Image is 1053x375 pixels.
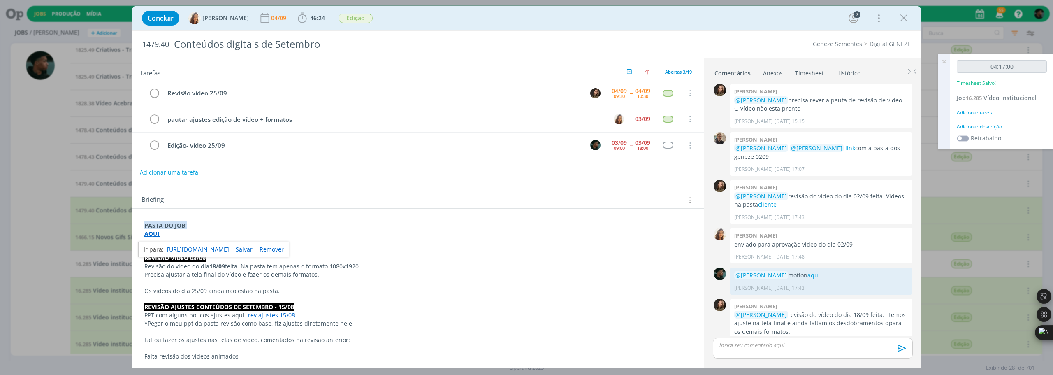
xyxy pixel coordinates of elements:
p: [PERSON_NAME] [734,214,773,221]
span: @[PERSON_NAME] [735,144,787,152]
p: enviado para aprovação vídeo do dia 02/09 [734,240,908,249]
p: motion [734,271,908,280]
a: Comentários [714,65,751,77]
div: 04/09 [635,88,650,94]
span: [DATE] 17:43 [775,214,805,221]
a: Geneze Sementes [813,40,862,48]
span: @[PERSON_NAME] [735,271,787,279]
span: -- [630,90,632,96]
p: precisa rever a pauta de revisão de vídeo. O vídeo não esta pronto [734,96,908,113]
div: Adicionar tarefa [957,109,1047,116]
span: Edição [339,14,373,23]
p: *Pegar o meu ppt da pasta revisão como base, fiz ajustes diretamente nele. [144,319,691,328]
img: J [714,180,726,192]
div: Edição- vídeo 25/09 [164,140,582,151]
div: 04/09 [271,15,288,21]
strong: 18/09 [209,262,225,270]
p: Timesheet Salvo! [957,79,996,87]
p: PPT com alguns poucos ajustes aqui - [144,311,691,319]
a: link [845,144,855,152]
div: 04/09 [612,88,627,94]
div: Conteúdos digitais de Setembro [171,34,587,54]
img: J [590,88,601,98]
a: cliente [758,200,777,208]
span: 1479.40 [142,40,169,49]
p: Revisão do vídeo do dia feita. Na pasta tem apenas o formato 1080x1920 [144,262,691,270]
span: [PERSON_NAME] [202,15,249,21]
a: [URL][DOMAIN_NAME] [167,244,229,255]
a: Timesheet [795,65,824,77]
span: [DATE] 17:07 [775,165,805,173]
div: Revisão vídeo 25/09 [164,88,582,98]
div: 03/09 [635,140,650,146]
img: K [590,140,601,150]
p: Precisa ajustar a tela final do vídeo e fazer os demais formatos. [144,270,691,279]
button: Edição [338,13,373,23]
a: Job16.285Vídeo institucional [957,94,1037,102]
strong: REVISÃO VÍDEO 03/09 [144,254,206,262]
span: [DATE] 17:48 [775,253,805,261]
span: Tarefas [140,67,160,77]
p: [PERSON_NAME] [734,165,773,173]
p: revisão do vídeo do dia 18/09 feita. Temos ajuste na tela final e ainda faltam os desdobramentos ... [734,311,908,336]
span: @[PERSON_NAME] [735,311,787,319]
strong: REVISÃO AJUSTES CONTEÚDOS DE SETEMBRO - 15/08 [144,303,294,311]
div: 09:00 [614,146,625,150]
button: Concluir [142,11,179,26]
span: @[PERSON_NAME] [735,192,787,200]
span: Briefing [141,195,164,205]
img: R [714,132,726,144]
span: -- [630,142,632,148]
strong: PASTA DO JOB: [144,221,187,229]
div: 09:30 [614,94,625,98]
div: Anexos [763,69,783,77]
button: K [589,139,601,151]
p: [PERSON_NAME] [734,253,773,261]
p: Faltou fazer os ajustes nas telas de vídeo, comentados na revisão anterior; [144,336,691,344]
img: J [714,84,726,96]
div: pautar ajustes edição de vídeo + formatos [164,114,606,125]
p: [PERSON_NAME] [734,284,773,292]
img: V [188,12,201,24]
span: @[PERSON_NAME] [791,144,842,152]
a: aqui [807,271,820,279]
span: Falta revisão dos vídeos animados [144,352,239,360]
a: Digital GENEZE [870,40,911,48]
p: revisão do vídeo do dia 02/09 feita. Vídeos na pasta [734,192,908,209]
button: V[PERSON_NAME] [188,12,249,24]
button: 46:24 [296,12,327,25]
p: [PERSON_NAME] [734,118,773,125]
img: V [714,228,726,240]
span: [DATE] 17:43 [775,284,805,292]
button: 7 [847,12,860,25]
span: Abertas 3/19 [665,69,692,75]
button: V [612,113,625,125]
div: Adicionar descrição [957,123,1047,130]
p: com a pasta dos geneze 0209 [734,144,908,161]
b: [PERSON_NAME] [734,232,777,239]
span: [DATE] 15:15 [775,118,805,125]
b: [PERSON_NAME] [734,303,777,310]
span: 46:24 [310,14,325,22]
b: [PERSON_NAME] [734,88,777,95]
a: Histórico [836,65,861,77]
button: J [589,87,601,99]
div: 03/09 [612,140,627,146]
b: [PERSON_NAME] [734,136,777,143]
p: Os vídeos do dia 25/09 ainda não estão na pasta. [144,287,691,295]
div: 18:00 [637,146,648,150]
div: 7 [854,11,860,18]
span: Concluir [148,15,174,21]
a: rev ajustes 15/08 [248,311,295,319]
span: 16.285 [966,94,982,102]
img: V [614,114,624,124]
img: K [714,268,726,280]
span: Vídeo institucional [983,94,1037,102]
button: Adicionar uma tarefa [139,165,199,180]
img: arrow-up.svg [645,70,650,75]
div: 03/09 [635,116,650,122]
div: dialog [132,6,921,368]
div: 10:30 [637,94,648,98]
a: AQUI [144,230,160,238]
